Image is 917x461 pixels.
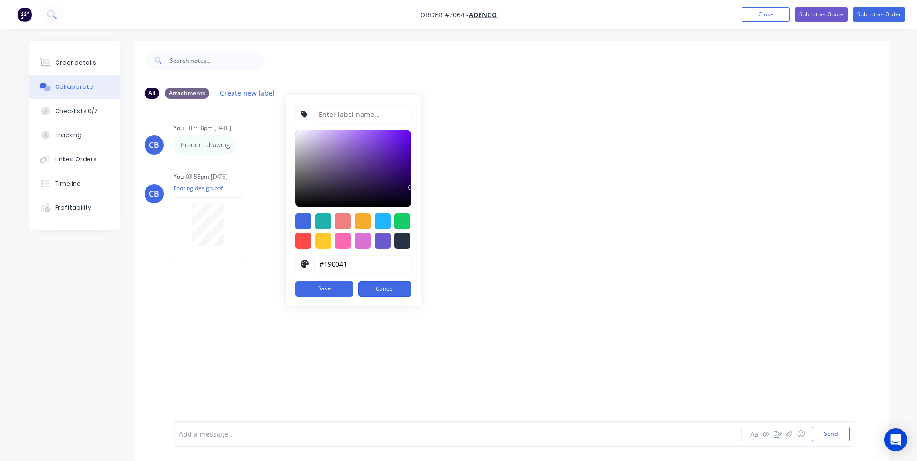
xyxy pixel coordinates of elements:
[335,233,351,249] div: #ff69b4
[812,427,850,441] button: Send
[149,188,159,200] div: CB
[760,428,772,440] button: @
[795,7,848,22] button: Submit as Quote
[420,10,469,19] span: Order #7064 -
[29,99,120,123] button: Checklists 0/7
[853,7,905,22] button: Submit as Order
[884,428,907,451] div: Open Intercom Messenger
[375,233,391,249] div: #6a5acd
[29,147,120,172] button: Linked Orders
[313,105,412,124] input: Enter label name...
[55,58,96,67] div: Order details
[355,233,371,249] div: #da70d6
[29,51,120,75] button: Order details
[29,172,120,196] button: Timeline
[17,7,32,22] img: Factory
[55,107,98,115] div: Checklists 0/7
[742,7,790,22] button: Close
[55,131,82,140] div: Tracking
[55,203,91,212] div: Profitability
[55,155,97,164] div: Linked Orders
[174,184,253,192] p: Footing design.pdf
[295,281,353,297] button: Save
[165,88,209,99] div: Attachments
[149,139,159,151] div: CB
[355,213,371,229] div: #f6ab2f
[295,213,311,229] div: #4169e1
[795,428,807,440] button: ☺
[29,75,120,99] button: Collaborate
[170,51,265,70] input: Search notes...
[186,173,228,181] div: 03:58pm [DATE]
[315,233,331,249] div: #ffc82c
[315,213,331,229] div: #20b2aa
[295,233,311,249] div: #ff4949
[181,140,230,150] p: Product drawing
[174,173,184,181] div: You
[174,124,184,132] div: You
[375,213,391,229] div: #1fb6ff
[469,10,497,19] a: Adenco
[335,213,351,229] div: #f08080
[394,213,410,229] div: #13ce66
[55,179,81,188] div: Timeline
[394,233,410,249] div: #273444
[358,281,411,297] button: Cancel
[29,123,120,147] button: Tracking
[215,86,280,100] button: Create new label
[55,83,93,91] div: Collaborate
[145,88,159,99] div: All
[186,124,231,132] div: - 03:58pm [DATE]
[29,196,120,220] button: Profitability
[749,428,760,440] button: Aa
